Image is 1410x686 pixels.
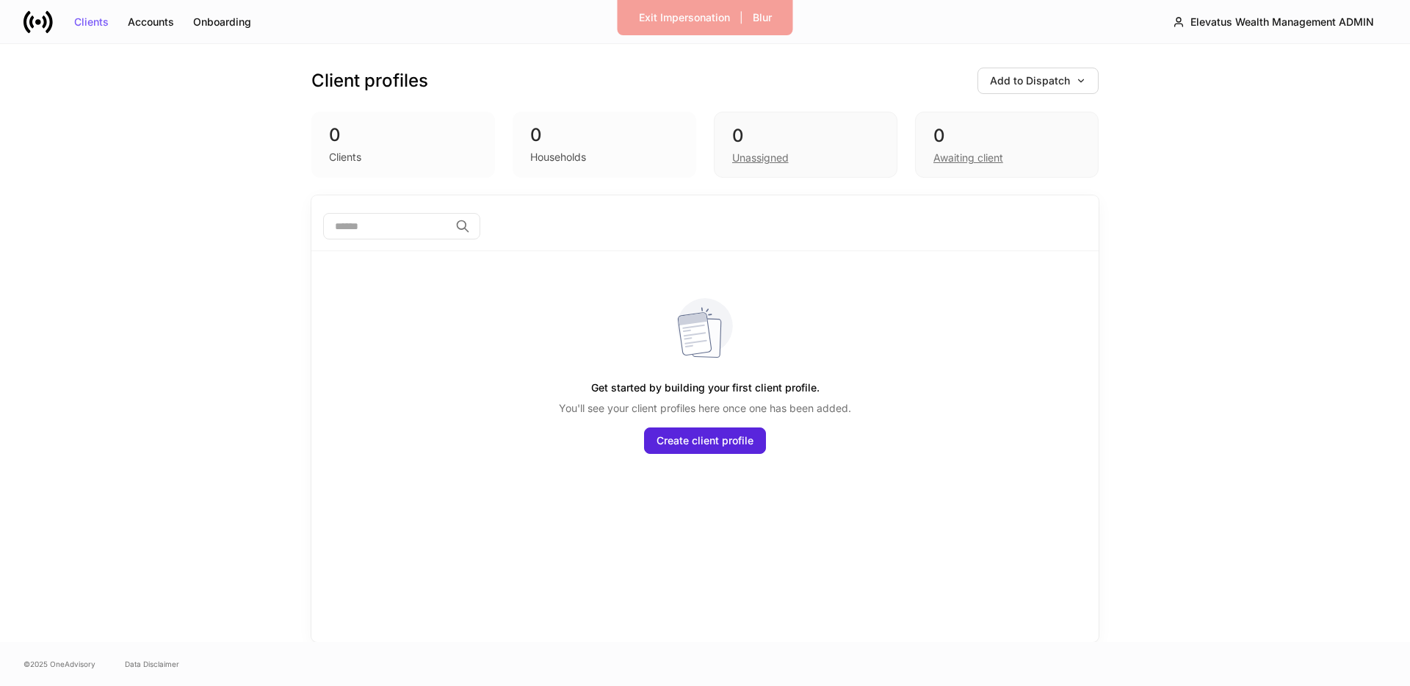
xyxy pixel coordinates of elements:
[559,401,851,416] p: You'll see your client profiles here once one has been added.
[644,427,766,454] button: Create client profile
[530,150,586,165] div: Households
[743,6,781,29] button: Blur
[933,151,1003,165] div: Awaiting client
[714,112,897,178] div: 0Unassigned
[1160,9,1386,35] button: Elevatus Wealth Management ADMIN
[329,150,361,165] div: Clients
[23,658,95,670] span: © 2025 OneAdvisory
[732,124,879,148] div: 0
[65,10,118,34] button: Clients
[530,123,679,147] div: 0
[732,151,789,165] div: Unassigned
[977,68,1099,94] button: Add to Dispatch
[591,375,820,401] h5: Get started by building your first client profile.
[1190,17,1374,27] div: Elevatus Wealth Management ADMIN
[657,436,753,446] div: Create client profile
[753,12,772,23] div: Blur
[118,10,184,34] button: Accounts
[125,658,179,670] a: Data Disclaimer
[933,124,1080,148] div: 0
[329,123,477,147] div: 0
[128,17,174,27] div: Accounts
[915,112,1099,178] div: 0Awaiting client
[74,17,109,27] div: Clients
[639,12,730,23] div: Exit Impersonation
[311,69,428,93] h3: Client profiles
[193,17,251,27] div: Onboarding
[184,10,261,34] button: Onboarding
[629,6,740,29] button: Exit Impersonation
[990,76,1086,86] div: Add to Dispatch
